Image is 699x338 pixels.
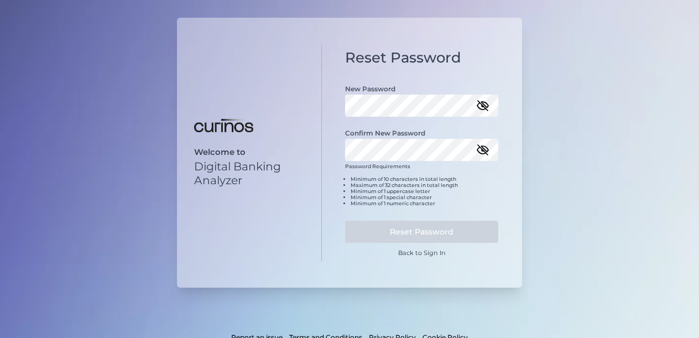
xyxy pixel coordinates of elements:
[194,147,311,157] p: Welcome to
[398,249,446,257] a: Back to Sign In
[351,188,498,194] li: Minimum of 1 uppercase letter
[345,49,498,66] h1: Reset Password
[345,221,498,243] button: Reset Password
[351,200,498,206] li: Minimum of 1 numeric character
[351,182,498,188] li: Maximum of 32 characters in total length
[345,163,498,215] div: Password Requirements
[194,159,311,187] p: Digital Banking Analyzer
[351,176,498,182] li: Minimum of 10 characters in total length
[345,129,425,137] label: Confirm New Password
[194,119,253,132] img: Digital Banking Analyzer
[351,194,498,200] li: Minimum of 1 special character
[345,85,395,93] label: New Password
